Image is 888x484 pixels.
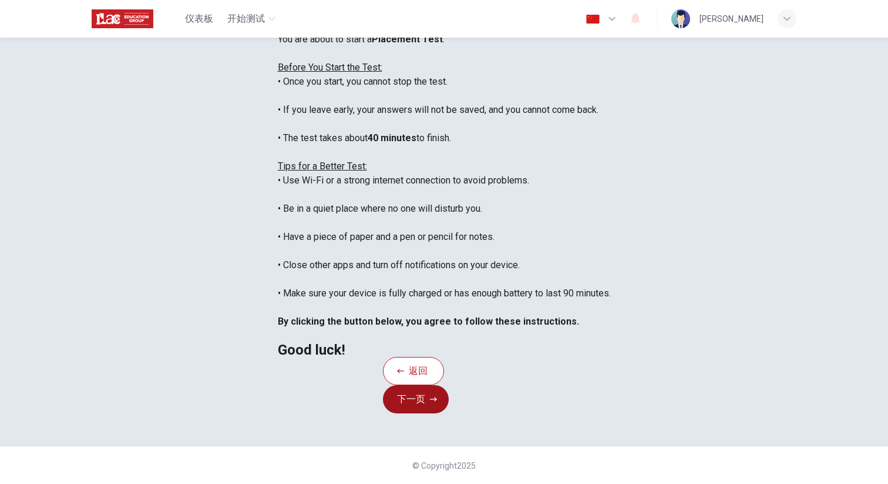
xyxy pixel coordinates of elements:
button: 仪表板 [180,8,218,29]
b: 40 minutes [368,132,416,143]
b: Placement Test [372,34,443,45]
button: 返回 [383,357,444,385]
img: zh-CN [586,15,600,24]
div: You are about to start a . • Once you start, you cannot stop the test. • If you leave early, your... [278,32,611,357]
button: 开始测试 [223,8,280,29]
a: ILAC logo [92,7,180,31]
u: Tips for a Better Test: [278,161,367,172]
img: Profile picture [671,9,690,28]
div: [PERSON_NAME] [699,12,763,26]
span: © Copyright 2025 [412,461,476,470]
span: 仪表板 [185,12,213,26]
u: Before You Start the Test: [278,62,382,73]
h2: Good luck! [278,343,611,357]
button: 下一页 [383,385,449,413]
img: ILAC logo [92,7,153,31]
span: 开始测试 [227,12,265,26]
b: By clicking the button below, you agree to follow these instructions. [278,316,579,327]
